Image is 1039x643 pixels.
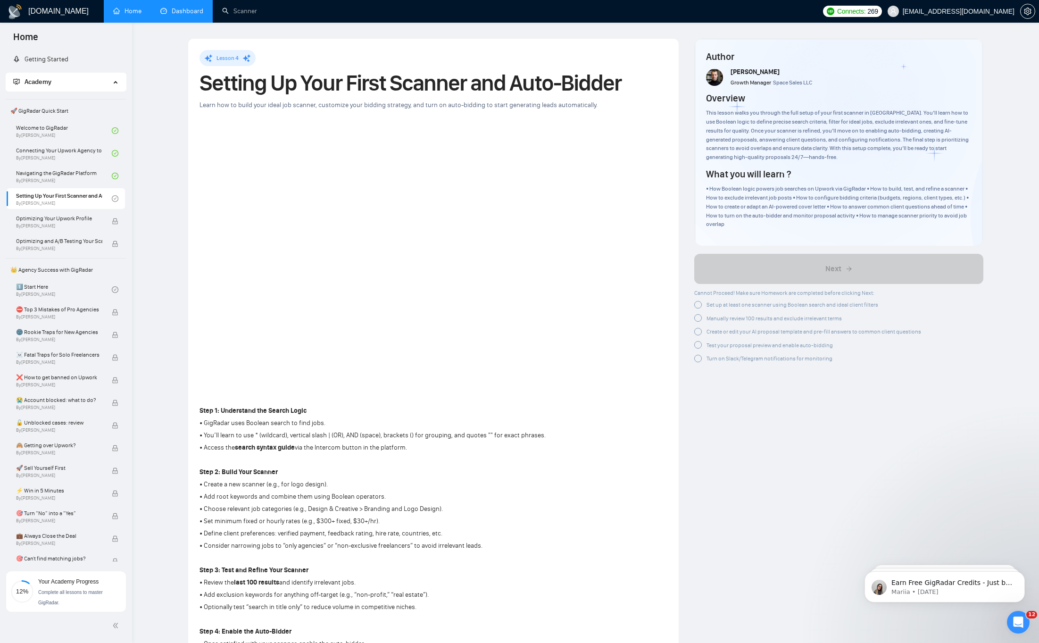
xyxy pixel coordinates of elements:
span: Complete all lessons to master GigRadar. [38,590,103,605]
span: check-circle [112,195,118,202]
span: check-circle [112,127,118,134]
span: 😭 Account blocked: what to do? [16,395,102,405]
span: Growth Manager [731,79,771,86]
p: • Add root keywords and combine them using Boolean operators. [199,492,546,502]
span: lock [112,218,118,225]
strong: search syntax guide [235,443,295,451]
span: lock [112,445,118,451]
iframe: Intercom live chat [1007,611,1030,634]
p: • Optionally test “search in title only” to reduce volume in competitive niches. [199,602,546,612]
span: lock [112,241,118,247]
p: • Create a new scanner (e.g., for logo design). [199,479,546,490]
span: user [890,8,897,15]
span: 🙈 Getting over Upwork? [16,441,102,450]
span: lock [112,468,118,474]
span: Test your proposal preview and enable auto-bidding [707,342,833,349]
span: lock [112,535,118,542]
span: By [PERSON_NAME] [16,359,102,365]
span: Your Academy Progress [38,578,99,585]
span: By [PERSON_NAME] [16,518,102,524]
span: lock [112,422,118,429]
p: • Consider narrowing jobs to “only agencies” or “non-exclusive freelancers” to avoid irrelevant l... [199,541,546,551]
span: lock [112,490,118,497]
span: lock [112,377,118,384]
a: Navigating the GigRadar PlatformBy[PERSON_NAME] [16,166,112,186]
p: • Choose relevant job categories (e.g., Design & Creative > Branding and Logo Design). [199,504,546,514]
span: Cannot Proceed! Make sure Homework are completed before clicking Next: [694,290,874,296]
span: Academy [25,78,51,86]
span: Optimizing Your Upwork Profile [16,214,102,223]
span: Manually review 100 results and exclude irrelevant terms [707,315,842,322]
a: homeHome [113,7,141,15]
span: By [PERSON_NAME] [16,427,102,433]
span: fund-projection-screen [13,78,20,85]
p: • Access the via the Intercom button in the platform. [199,443,546,453]
span: 🎯 Can't find matching jobs? [16,554,102,563]
span: lock [112,513,118,519]
span: Optimizing and A/B Testing Your Scanner for Better Results [16,236,102,246]
strong: Step 4: Enable the Auto-Bidder [199,627,291,635]
a: Welcome to GigRadarBy[PERSON_NAME] [16,120,112,141]
a: dashboardDashboard [160,7,203,15]
span: By [PERSON_NAME] [16,495,102,501]
span: Connects: [837,6,865,17]
div: • How Boolean logic powers job searches on Upwork via GigRadar • How to build, test, and refine a... [706,184,972,229]
span: ❌ How to get banned on Upwork [16,373,102,382]
a: Connecting Your Upwork Agency to GigRadarBy[PERSON_NAME] [16,143,112,164]
span: lock [112,400,118,406]
span: By [PERSON_NAME] [16,541,102,546]
p: • Review the and identify irrelevant jobs. [199,577,546,588]
span: check-circle [112,150,118,157]
span: 👑 Agency Success with GigRadar [7,260,125,279]
span: Space Sales LLC [773,79,812,86]
span: By [PERSON_NAME] [16,337,102,342]
span: 🚀 Sell Yourself First [16,463,102,473]
img: logo [8,4,23,19]
span: By [PERSON_NAME] [16,473,102,478]
span: By [PERSON_NAME] [16,405,102,410]
iframe: Intercom notifications message [850,551,1039,618]
span: lock [112,354,118,361]
strong: Step 2: Build Your Scanner [199,468,278,476]
strong: last 100 results [234,578,279,586]
span: Turn on Slack/Telegram notifications for monitoring [707,355,832,362]
span: 🌚 Rookie Traps for New Agencies [16,327,102,337]
p: • Add exclusion keywords for anything off-target (e.g., “non-profit,” “real estate”). [199,590,546,600]
span: Learn how to build your ideal job scanner, customize your bidding strategy, and turn on auto-bidd... [199,101,598,109]
span: lock [112,332,118,338]
span: 🚀 GigRadar Quick Start [7,101,125,120]
span: By [PERSON_NAME] [16,450,102,456]
span: setting [1021,8,1035,15]
strong: Step 3: Test and Refine Your Scanner [199,566,308,574]
h4: Overview [706,92,745,105]
span: By [PERSON_NAME] [16,382,102,388]
span: lock [112,558,118,565]
span: By [PERSON_NAME] [16,223,102,229]
span: 🔓 Unblocked cases: review [16,418,102,427]
span: By [PERSON_NAME] [16,314,102,320]
p: • Define client preferences: verified payment, feedback rating, hire rate, countries, etc. [199,528,546,539]
span: 12% [11,588,33,594]
button: setting [1020,4,1035,19]
a: Setting Up Your First Scanner and Auto-BidderBy[PERSON_NAME] [16,188,112,209]
a: rocketGetting Started [13,55,68,63]
span: ⛔ Top 3 Mistakes of Pro Agencies [16,305,102,314]
p: • Set minimum fixed or hourly rates (e.g., $300+ fixed, $30+/hr). [199,516,546,526]
span: check-circle [112,286,118,293]
span: 💼 Always Close the Deal [16,531,102,541]
span: [PERSON_NAME] [731,68,780,76]
h4: What you will learn ? [706,167,791,181]
li: Getting Started [6,50,126,69]
img: upwork-logo.png [827,8,834,15]
h1: Setting Up Your First Scanner and Auto-Bidder [199,73,667,93]
button: Next [694,254,983,284]
img: vlad-t.jpg [706,69,723,86]
a: setting [1020,8,1035,15]
span: double-left [112,621,122,630]
span: Academy [13,78,51,86]
span: ☠️ Fatal Traps for Solo Freelancers [16,350,102,359]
